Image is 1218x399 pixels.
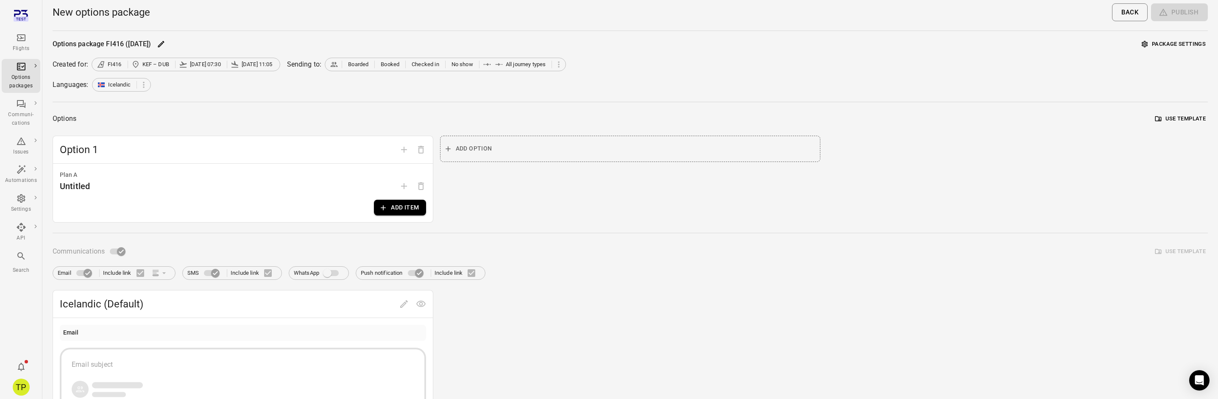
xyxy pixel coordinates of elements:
[2,248,40,277] button: Search
[60,170,426,180] div: Plan A
[53,113,76,125] div: Options
[58,265,96,281] label: Email
[63,328,79,338] div: Email
[413,182,429,190] span: Options need to have at least one plan
[242,60,273,69] span: [DATE] 11:05
[2,220,40,245] a: API
[190,60,221,69] span: [DATE] 07:30
[5,148,37,156] div: Issues
[2,191,40,216] a: Settings
[92,78,151,92] div: Icelandic
[348,60,368,69] span: Boarded
[53,246,105,257] span: Communications
[142,60,169,69] span: KEF – DUB
[53,39,151,49] div: Options package FI416 ([DATE])
[1153,112,1208,126] button: Use template
[60,297,396,311] span: Icelandic (Default)
[381,60,399,69] span: Booked
[155,38,167,50] button: Edit
[5,176,37,185] div: Automations
[413,145,429,153] span: Delete option
[1189,370,1210,391] div: Open Intercom Messenger
[506,60,546,69] span: All journey types
[5,234,37,243] div: API
[9,375,33,399] button: Tómas Páll Máté
[5,111,37,128] div: Communi-cations
[108,60,122,69] span: FI416
[435,264,481,282] label: Include link
[5,205,37,214] div: Settings
[294,265,344,281] label: WhatsApp
[1140,38,1208,51] button: Package settings
[5,45,37,53] div: Flights
[396,299,413,307] span: Edit
[413,299,429,307] span: Preview
[2,59,40,93] a: Options packages
[396,145,413,153] span: Add option
[2,134,40,159] a: Issues
[396,182,413,190] span: Add plan
[5,73,37,90] div: Options packages
[108,81,131,89] span: Icelandic
[374,200,426,215] button: Add item
[412,60,439,69] span: Checked in
[452,60,473,69] span: No show
[325,58,566,71] div: BoardedBookedChecked inNo showAll journey types
[231,264,277,282] label: Include link
[53,6,150,19] h1: New options package
[361,265,427,281] label: Push notification
[103,264,149,282] label: Include link
[53,80,89,90] div: Languages:
[187,265,223,281] label: SMS
[60,179,90,193] div: Untitled
[1112,3,1148,21] button: Back
[5,266,37,275] div: Search
[60,143,396,156] span: Option 1
[2,30,40,56] a: Flights
[13,358,30,375] button: Notifications
[13,379,30,396] div: TP
[2,96,40,130] a: Communi-cations
[53,59,88,70] div: Created for:
[2,162,40,187] a: Automations
[287,59,322,70] div: Sending to:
